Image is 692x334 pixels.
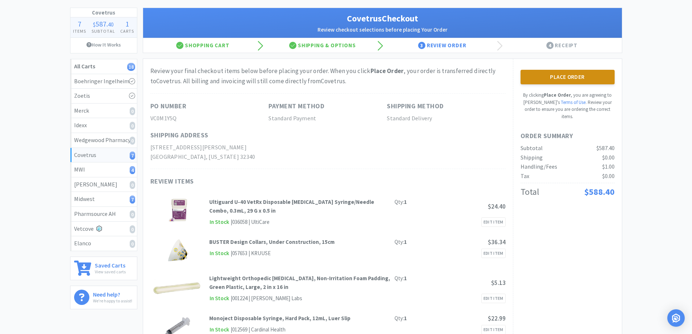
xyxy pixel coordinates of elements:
div: | 012569 | Cardinal Health [230,325,286,334]
i: 0 [130,137,135,145]
i: 7 [130,152,135,160]
i: 4 [130,166,135,174]
strong: Ultiguard U-40 VetRx Disposable [MEDICAL_DATA] Syringe/Needle Combo, 0.3mL, 29 G x 0.5 in [209,198,374,214]
span: $36.34 [488,238,506,246]
span: 7 [78,19,81,28]
h1: PO Number [150,101,187,112]
span: $22.99 [488,314,506,322]
div: [PERSON_NAME] [74,180,133,189]
a: Merck0 [70,104,137,118]
div: Covetrus [74,150,133,160]
strong: 1 [404,315,407,322]
strong: Place Order [371,67,404,75]
span: In Stock [209,249,230,258]
span: $588.40 [584,186,615,197]
h1: Order Summary [521,131,615,141]
img: c15503a16d234dca90400e93ec40c783_18695.png [169,198,187,223]
div: Shipping [521,153,543,162]
a: Vetcove0 [70,222,137,237]
i: 18 [127,63,135,71]
strong: 1 [404,238,407,245]
span: 3 [418,42,425,49]
div: Zoetis [74,91,133,101]
div: Wedgewood Pharmacy [74,136,133,145]
span: In Stock [209,218,230,227]
p: View saved carts [95,268,126,275]
a: Elanco0 [70,236,137,251]
i: 0 [130,210,135,218]
span: $ [93,21,96,28]
a: All Carts18 [70,59,137,74]
h2: VC0M1Y5Q [150,114,269,123]
span: $0.00 [602,154,615,161]
div: Open Intercom Messenger [667,309,685,327]
span: $587.40 [596,144,615,152]
div: Qty: [394,198,407,206]
strong: Lightweight Orthopedic [MEDICAL_DATA], Non-Irritation Foam Padding, Green Plastic, Large, 2 in x ... [209,275,390,290]
h4: Subtotal [89,28,118,35]
div: Shipping & Options [263,38,383,53]
div: Vetcove [74,224,133,234]
i: 0 [130,225,135,233]
h2: [STREET_ADDRESS][PERSON_NAME] [150,143,269,152]
a: Covetrus7 [70,148,137,163]
div: | 057653 | KRUUSE [230,249,271,258]
span: 1 [125,19,129,28]
div: Boehringer Ingelheim [74,77,133,86]
div: Qty: [394,314,407,323]
a: Midwest7 [70,192,137,207]
div: . [89,20,118,28]
div: Review your final checkout items below before placing your order. When you click , your order is ... [150,66,506,86]
h1: Review Items [150,176,368,187]
strong: All Carts [74,63,95,70]
div: Tax [521,172,529,181]
button: Place Order [521,70,615,84]
a: Wedgewood Pharmacy0 [70,133,137,148]
i: 0 [130,107,135,115]
span: $1.00 [602,163,615,170]
p: We're happy to assist! [93,297,132,304]
a: How It Works [70,38,137,52]
div: | 001224 | [PERSON_NAME] Labs [230,294,302,303]
i: 0 [130,181,135,189]
div: Idexx [74,121,133,130]
h1: Shipping Address [150,130,209,141]
span: 4 [546,42,554,49]
div: Subtotal [521,144,543,153]
a: [PERSON_NAME]0 [70,177,137,192]
a: Edit Item [481,249,506,258]
h4: Items [70,28,89,35]
img: c18130546bfb4e4ab9dbaef3df66dcdc_176832.png [166,238,190,263]
a: Idexx0 [70,118,137,133]
a: Boehringer Ingelheim [70,74,137,89]
a: MWI4 [70,162,137,177]
h4: Carts [118,28,137,35]
i: 0 [130,122,135,130]
h1: Payment Method [268,101,324,112]
strong: 1 [404,275,407,282]
strong: 1 [404,198,407,205]
div: Midwest [74,194,133,204]
span: $0.00 [602,172,615,180]
div: Handling/Fees [521,162,557,172]
h6: Saved Carts [95,261,126,268]
span: 587 [96,19,106,28]
i: 0 [130,240,135,248]
h2: Standard Payment [268,114,387,123]
h1: Covetrus Checkout [150,12,615,25]
a: Saved CartsView saved carts [70,257,137,280]
div: Merck [74,106,133,116]
h1: Covetrus [70,8,137,17]
strong: BUSTER Design Collars, Under Construction, 15cm [209,238,335,245]
div: Qty: [394,238,407,246]
a: Zoetis [70,89,137,104]
h2: Review checkout selections before placing Your Order [150,25,615,34]
h2: Standard Delivery [387,114,505,123]
span: $5.13 [491,279,506,287]
a: Pharmsource AH0 [70,207,137,222]
div: Shopping Cart [143,38,263,53]
p: By clicking , you are agreeing to [PERSON_NAME]'s . Review your order to ensure you are ordering ... [521,92,615,120]
strong: Place Order [544,92,571,98]
div: | 036058 | UltiCare [230,218,270,226]
img: 4b5bd727118e41dd96acff2af2723d30_26094.png [150,274,206,297]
